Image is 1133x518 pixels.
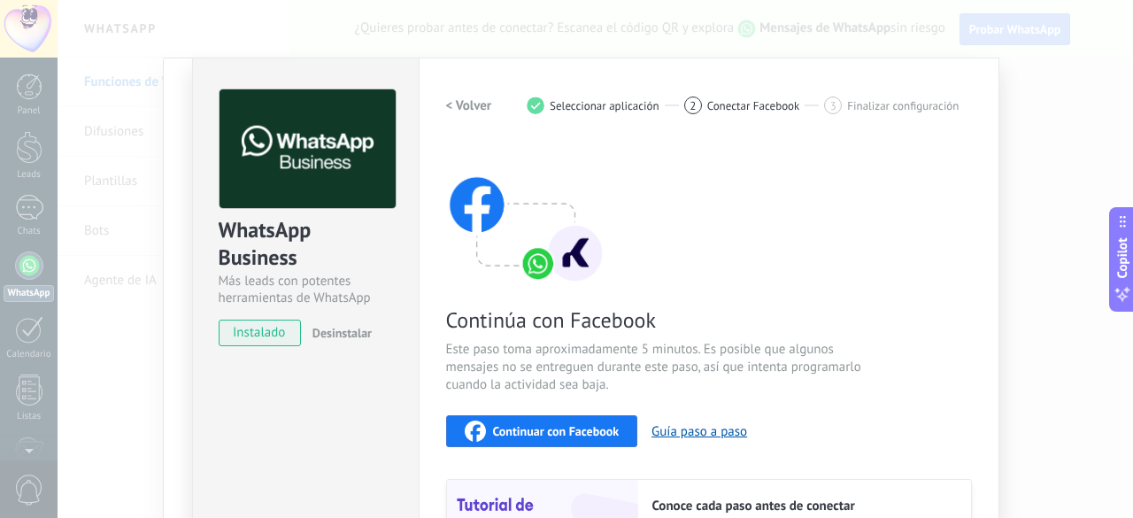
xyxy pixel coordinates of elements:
h2: < Volver [446,97,492,114]
span: Continuar con Facebook [493,425,620,437]
div: [PERSON_NAME]: [DOMAIN_NAME] [46,46,253,60]
img: logo_main.png [220,89,396,209]
span: Copilot [1114,237,1131,278]
span: Este paso toma aproximadamente 5 minutos. Es posible que algunos mensajes no se entreguen durante... [446,341,867,394]
button: Desinstalar [305,320,372,346]
h2: Conoce cada paso antes de conectar [652,498,953,514]
button: < Volver [446,89,492,121]
div: Dominio [94,104,135,116]
div: v 4.0.25 [50,28,87,43]
span: Finalizar configuración [847,99,959,112]
span: 3 [830,98,836,113]
span: Conectar Facebook [707,99,800,112]
span: Seleccionar aplicación [550,99,659,112]
img: website_grey.svg [28,46,42,60]
img: tab_keywords_by_traffic_grey.svg [194,103,208,117]
span: 2 [690,98,696,113]
div: Más leads con potentes herramientas de WhatsApp [219,273,393,306]
span: Desinstalar [312,325,372,341]
div: WhatsApp Business [219,216,393,273]
img: tab_domain_overview_orange.svg [74,103,89,117]
img: connect with facebook [446,143,605,284]
img: logo_orange.svg [28,28,42,43]
span: Continúa con Facebook [446,306,867,334]
div: Palabras clave [213,104,278,116]
span: instalado [220,320,300,346]
button: Continuar con Facebook [446,415,638,447]
button: Guía paso a paso [651,423,747,440]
